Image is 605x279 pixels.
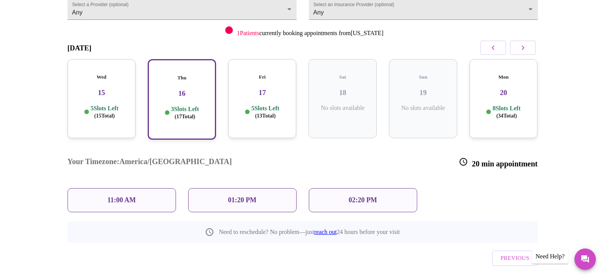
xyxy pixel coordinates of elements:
[532,249,568,264] div: Need Help?
[496,113,517,119] span: ( 34 Total)
[315,105,371,111] p: No slots available
[459,157,537,168] h3: 20 min appointment
[255,113,276,119] span: ( 13 Total)
[492,250,537,266] button: Previous
[492,105,520,119] p: 8 Slots Left
[348,196,377,204] p: 02:20 PM
[155,89,209,98] h3: 16
[68,44,92,52] h3: [DATE]
[68,157,232,168] h3: Your Timezone: America/[GEOGRAPHIC_DATA]
[315,74,371,80] h5: Sat
[175,114,195,119] span: ( 17 Total)
[237,30,383,37] p: currently booking appointments from [US_STATE]
[237,30,259,36] span: 1 Patients
[251,105,279,119] p: 5 Slots Left
[171,105,199,120] p: 3 Slots Left
[395,105,451,111] p: No slots available
[74,74,130,80] h5: Wed
[314,229,337,235] a: reach out
[476,74,532,80] h5: Mon
[476,89,532,97] h3: 20
[94,113,115,119] span: ( 15 Total)
[234,74,290,80] h5: Fri
[500,253,529,263] span: Previous
[395,89,451,97] h3: 19
[107,196,136,204] p: 11:00 AM
[574,248,596,270] button: Messages
[219,229,400,235] p: Need to reschedule? No problem—just 24 hours before your visit
[234,89,290,97] h3: 17
[74,89,130,97] h3: 15
[155,75,209,81] h5: Thu
[395,74,451,80] h5: Sun
[228,196,256,204] p: 01:20 PM
[315,89,371,97] h3: 18
[90,105,118,119] p: 5 Slots Left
